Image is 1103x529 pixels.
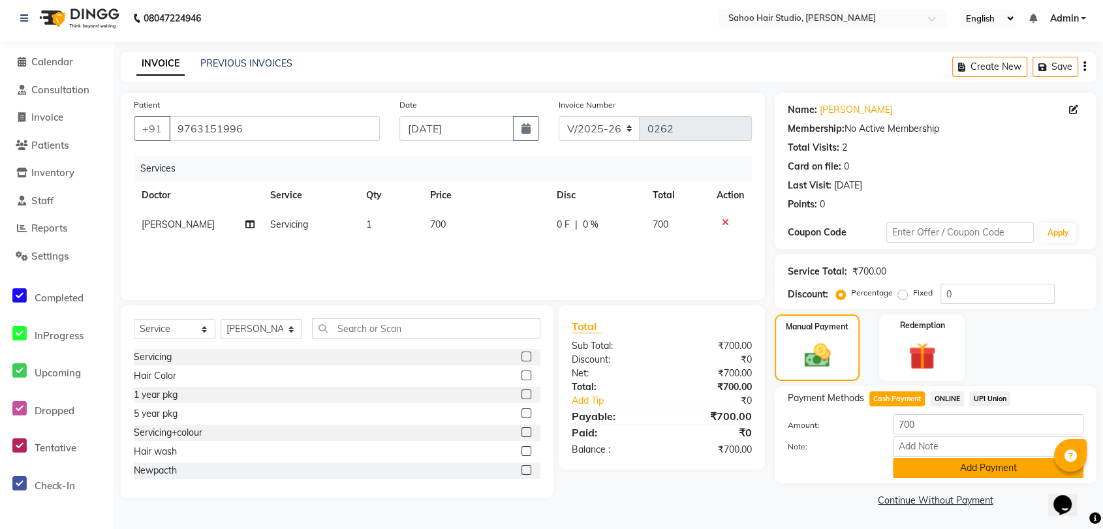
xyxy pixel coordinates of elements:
th: Price [422,181,549,210]
div: Membership: [788,122,845,136]
div: Discount: [562,353,662,367]
span: Completed [35,292,84,304]
img: _cash.svg [796,340,839,370]
div: Paid: [562,425,662,440]
div: 0 [820,198,825,211]
div: Sub Total: [562,339,662,353]
div: ₹700.00 [662,443,762,457]
div: ₹700.00 [662,367,762,380]
div: 2 [842,141,847,155]
div: 1 year pkg [134,388,178,402]
span: UPI Union [969,391,1010,406]
span: Settings [31,250,69,262]
div: ₹700.00 [852,265,886,279]
a: INVOICE [136,52,185,76]
a: Staff [3,194,111,209]
div: Total: [562,380,662,394]
label: Invoice Number [559,99,615,111]
div: Servicing+colour [134,426,202,440]
span: ONLINE [930,391,964,406]
div: Discount: [788,288,828,301]
span: Upcoming [35,367,81,379]
div: ₹700.00 [662,339,762,353]
div: 5 year pkg [134,407,178,421]
th: Service [262,181,358,210]
div: Service Total: [788,265,847,279]
span: Inventory [31,166,74,179]
input: Search or Scan [312,318,540,339]
div: Servicing [134,350,172,364]
a: Continue Without Payment [777,494,1094,507]
label: Note: [778,441,883,453]
input: Amount [893,414,1083,434]
th: Doctor [134,181,262,210]
img: _gift.svg [900,339,944,373]
div: Net: [562,367,662,380]
span: 1 [366,219,371,230]
iframe: chat widget [1048,477,1090,516]
span: Dropped [35,404,74,417]
span: Payment Methods [788,391,864,405]
span: Admin [1049,12,1078,25]
div: ₹700.00 [662,380,762,394]
span: 0 F [557,218,570,232]
a: Calendar [3,55,111,70]
a: Reports [3,221,111,236]
span: Patients [31,139,69,151]
button: Save [1033,57,1078,77]
button: +91 [134,116,170,141]
div: [DATE] [834,179,862,192]
label: Percentage [851,287,893,299]
div: 0 [844,160,849,174]
a: PREVIOUS INVOICES [200,57,292,69]
label: Patient [134,99,160,111]
div: ₹0 [678,394,761,408]
a: Settings [3,249,111,264]
input: Search by Name/Mobile/Email/Code [169,116,380,141]
div: ₹0 [662,353,762,367]
span: | [575,218,578,232]
a: Patients [3,138,111,153]
a: Consultation [3,83,111,98]
div: Services [135,157,762,181]
span: InProgress [35,329,84,342]
th: Action [709,181,752,210]
span: Servicing [270,219,308,230]
label: Amount: [778,419,883,431]
th: Qty [358,181,422,210]
div: ₹700.00 [662,408,762,424]
span: Invoice [31,111,63,123]
label: Manual Payment [786,321,848,333]
span: 0 % [583,218,598,232]
div: Points: [788,198,817,211]
div: Hair wash [134,445,177,459]
input: Enter Offer / Coupon Code [886,222,1034,243]
span: [PERSON_NAME] [142,219,215,230]
a: Inventory [3,166,111,181]
a: [PERSON_NAME] [820,103,893,117]
th: Total [644,181,708,210]
div: Total Visits: [788,141,839,155]
div: Card on file: [788,160,841,174]
div: Payable: [562,408,662,424]
span: Total [572,320,602,333]
input: Add Note [893,436,1083,457]
span: Reports [31,222,67,234]
div: Hair Color [134,369,176,383]
label: Fixed [913,287,933,299]
button: Add Payment [893,458,1083,478]
a: Invoice [3,110,111,125]
label: Date [399,99,417,111]
span: 700 [430,219,446,230]
div: Last Visit: [788,179,831,192]
div: No Active Membership [788,122,1083,136]
span: Calendar [31,55,73,68]
span: Consultation [31,83,89,96]
span: Tentative [35,442,76,454]
span: Check-In [35,479,75,492]
div: Name: [788,103,817,117]
span: 700 [652,219,668,230]
button: Apply [1039,223,1076,243]
span: Staff [31,194,54,207]
div: ₹0 [662,425,762,440]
